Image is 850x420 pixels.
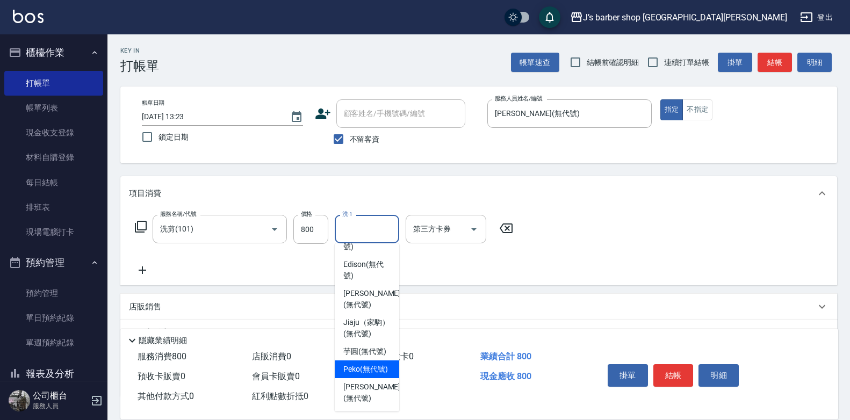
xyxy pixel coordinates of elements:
[4,281,103,306] a: 預約管理
[343,381,400,404] span: [PERSON_NAME] (無代號)
[495,95,542,103] label: 服務人員姓名/編號
[138,351,186,361] span: 服務消費 800
[13,10,44,23] img: Logo
[343,346,386,357] span: 芋圓 (無代號)
[138,391,194,401] span: 其他付款方式 0
[4,220,103,244] a: 現場電腦打卡
[4,360,103,388] button: 報表及分析
[653,364,694,387] button: 結帳
[33,390,88,401] h5: 公司櫃台
[252,391,308,401] span: 紅利點數折抵 0
[343,364,388,375] span: Peko (無代號)
[252,371,300,381] span: 會員卡販賣 0
[4,39,103,67] button: 櫃檯作業
[33,401,88,411] p: 服務人員
[252,351,291,361] span: 店販消費 0
[4,145,103,170] a: 材料自購登錄
[266,221,283,238] button: Open
[284,104,309,130] button: Choose date, selected date is 2025-09-14
[343,317,391,339] span: Jiaju（家駒） (無代號)
[129,188,161,199] p: 項目消費
[511,53,559,73] button: 帳單速查
[664,57,709,68] span: 連續打單結帳
[129,301,161,313] p: 店販銷售
[465,221,482,238] button: Open
[718,53,752,73] button: 掛單
[120,59,159,74] h3: 打帳單
[4,71,103,96] a: 打帳單
[608,364,648,387] button: 掛單
[4,249,103,277] button: 預約管理
[797,53,832,73] button: 明細
[660,99,683,120] button: 指定
[120,47,159,54] h2: Key In
[120,176,837,211] div: 項目消費
[350,134,380,145] span: 不留客資
[142,108,279,126] input: YYYY/MM/DD hh:mm
[539,6,560,28] button: save
[4,120,103,145] a: 現金收支登錄
[480,351,531,361] span: 業績合計 800
[682,99,712,120] button: 不指定
[138,371,185,381] span: 預收卡販賣 0
[139,335,187,346] p: 隱藏業績明細
[343,288,400,310] span: [PERSON_NAME] (無代號)
[4,330,103,355] a: 單週預約紀錄
[758,53,792,73] button: 結帳
[120,294,837,320] div: 店販銷售
[129,327,169,338] p: 預收卡販賣
[9,390,30,411] img: Person
[566,6,791,28] button: J’s barber shop [GEOGRAPHIC_DATA][PERSON_NAME]
[4,306,103,330] a: 單日預約紀錄
[343,259,391,281] span: Edison (無代號)
[4,96,103,120] a: 帳單列表
[301,210,312,218] label: 價格
[142,99,164,107] label: 帳單日期
[480,371,531,381] span: 現金應收 800
[587,57,639,68] span: 結帳前確認明細
[698,364,739,387] button: 明細
[4,195,103,220] a: 排班表
[159,132,189,143] span: 鎖定日期
[796,8,837,27] button: 登出
[160,210,196,218] label: 服務名稱/代號
[4,170,103,195] a: 每日結帳
[583,11,787,24] div: J’s barber shop [GEOGRAPHIC_DATA][PERSON_NAME]
[342,210,352,218] label: 洗-1
[120,320,837,345] div: 預收卡販賣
